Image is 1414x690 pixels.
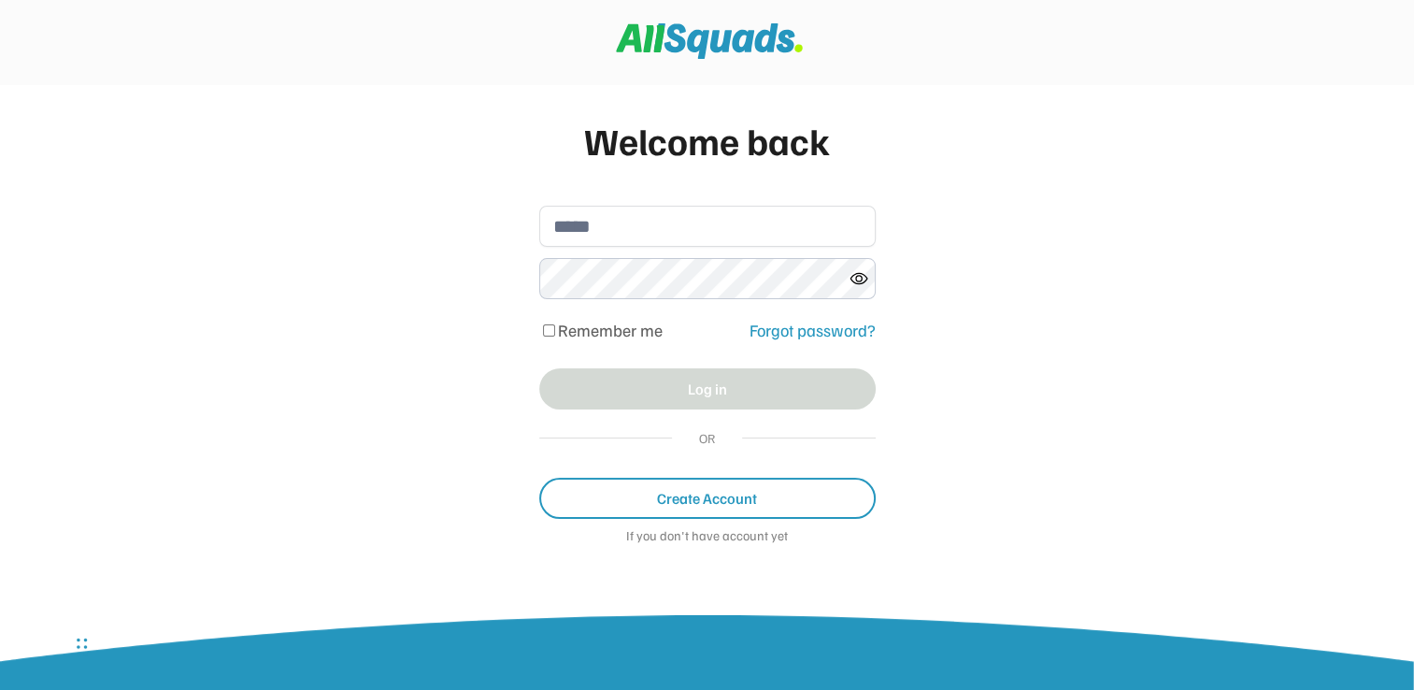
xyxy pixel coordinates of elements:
[539,478,876,519] button: Create Account
[616,23,803,59] img: Squad%20Logo.svg
[750,318,876,343] div: Forgot password?
[539,368,876,410] button: Log in
[691,428,723,448] div: OR
[558,320,663,340] label: Remember me
[539,112,876,168] div: Welcome back
[539,528,876,547] div: If you don't have account yet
